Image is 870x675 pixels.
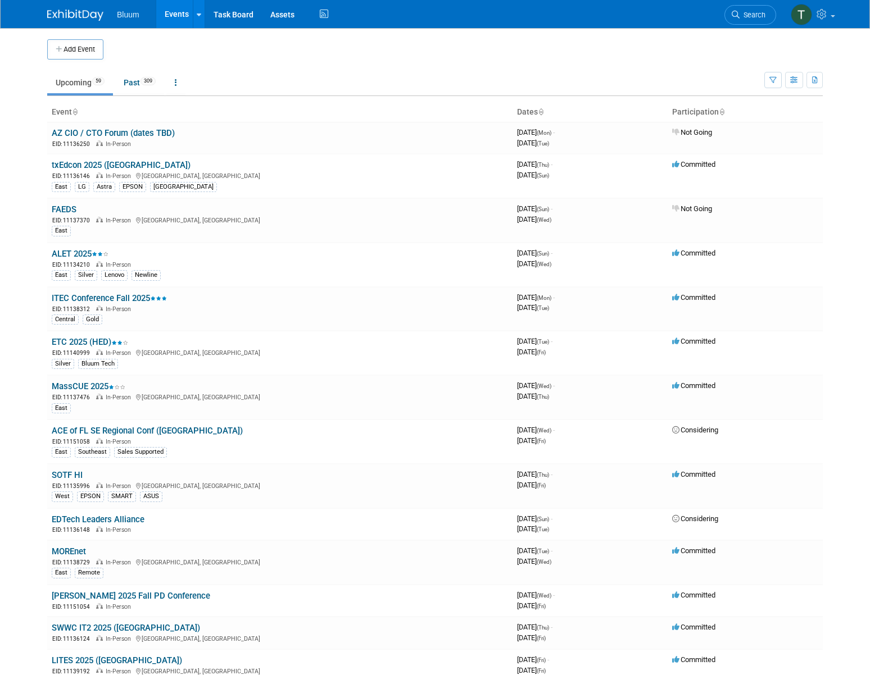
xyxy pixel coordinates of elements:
th: Participation [668,103,823,122]
span: In-Person [106,603,134,610]
img: In-Person Event [96,559,103,564]
img: In-Person Event [96,261,103,267]
a: LITES 2025 ([GEOGRAPHIC_DATA]) [52,655,182,665]
span: In-Person [106,172,134,180]
span: In-Person [106,526,134,533]
span: [DATE] [517,470,552,478]
span: Considering [672,514,718,523]
a: [PERSON_NAME] 2025 Fall PD Conference [52,591,210,601]
span: [DATE] [517,633,546,642]
span: [DATE] [517,348,546,356]
span: Committed [672,623,715,631]
span: [DATE] [517,426,555,434]
img: In-Person Event [96,217,103,222]
span: - [553,128,555,136]
span: EID: 11138729 [52,559,94,565]
div: Remote [75,568,103,578]
img: In-Person Event [96,635,103,641]
span: - [553,293,555,302]
span: (Tue) [537,140,549,147]
div: Silver [75,270,97,280]
a: MassCUE 2025 [52,381,125,391]
div: [GEOGRAPHIC_DATA], [GEOGRAPHIC_DATA] [52,348,508,357]
span: (Thu) [537,472,549,478]
a: ACE of FL SE Regional Conf ([GEOGRAPHIC_DATA]) [52,426,243,436]
span: [DATE] [517,392,549,400]
div: West [52,491,73,501]
span: (Sun) [537,206,549,212]
div: ASUS [140,491,162,501]
div: Southeast [75,447,110,457]
span: - [553,426,555,434]
span: (Tue) [537,548,549,554]
span: [DATE] [517,215,551,224]
span: [DATE] [517,128,555,136]
div: Central [52,314,79,325]
span: Committed [672,546,715,555]
div: [GEOGRAPHIC_DATA] [150,182,217,192]
span: In-Person [106,482,134,490]
a: Sort by Start Date [538,107,543,116]
span: EID: 11137370 [52,217,94,224]
div: Sales Supported [114,447,167,457]
a: ETC 2025 (HED) [52,337,128,347]
span: (Fri) [537,349,546,355]
div: Lenovo [101,270,128,280]
img: In-Person Event [96,482,103,488]
span: [DATE] [517,655,549,664]
span: - [551,623,552,631]
span: Considering [672,426,718,434]
div: East [52,182,71,192]
div: Bluum Tech [78,359,118,369]
span: [DATE] [517,259,551,268]
span: - [547,655,549,664]
span: - [551,249,552,257]
span: [DATE] [517,381,555,390]
span: In-Person [106,635,134,642]
span: - [553,381,555,390]
span: (Wed) [537,217,551,223]
span: (Wed) [537,261,551,267]
div: EPSON [119,182,146,192]
span: Committed [672,160,715,168]
div: SMART [108,491,136,501]
span: EID: 11138312 [52,306,94,312]
span: EID: 11135996 [52,483,94,489]
span: (Wed) [537,592,551,599]
div: East [52,270,71,280]
a: Search [724,5,776,25]
div: EPSON [77,491,104,501]
span: [DATE] [517,204,552,213]
img: In-Person Event [96,526,103,532]
span: [DATE] [517,591,555,599]
div: East [52,226,71,236]
a: FAEDS [52,204,76,215]
span: EID: 11136146 [52,173,94,179]
span: - [551,204,552,213]
span: [DATE] [517,293,555,302]
span: Not Going [672,128,712,136]
span: (Fri) [537,482,546,489]
div: [GEOGRAPHIC_DATA], [GEOGRAPHIC_DATA] [52,481,508,490]
img: ExhibitDay [47,10,103,21]
span: (Mon) [537,130,551,136]
span: [DATE] [517,623,552,631]
span: 309 [141,77,156,85]
span: Committed [672,293,715,302]
a: Sort by Participation Type [719,107,724,116]
span: (Tue) [537,526,549,532]
button: Add Event [47,39,103,60]
span: (Fri) [537,438,546,444]
span: (Wed) [537,559,551,565]
span: [DATE] [517,546,552,555]
a: ALET 2025 [52,249,108,259]
div: Gold [83,314,102,325]
div: [GEOGRAPHIC_DATA], [GEOGRAPHIC_DATA] [52,557,508,567]
span: [DATE] [517,514,552,523]
span: EID: 11137476 [52,394,94,400]
span: EID: 11136250 [52,141,94,147]
span: Not Going [672,204,712,213]
span: [DATE] [517,139,549,147]
span: (Wed) [537,383,551,389]
a: SOTF HI [52,470,83,480]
